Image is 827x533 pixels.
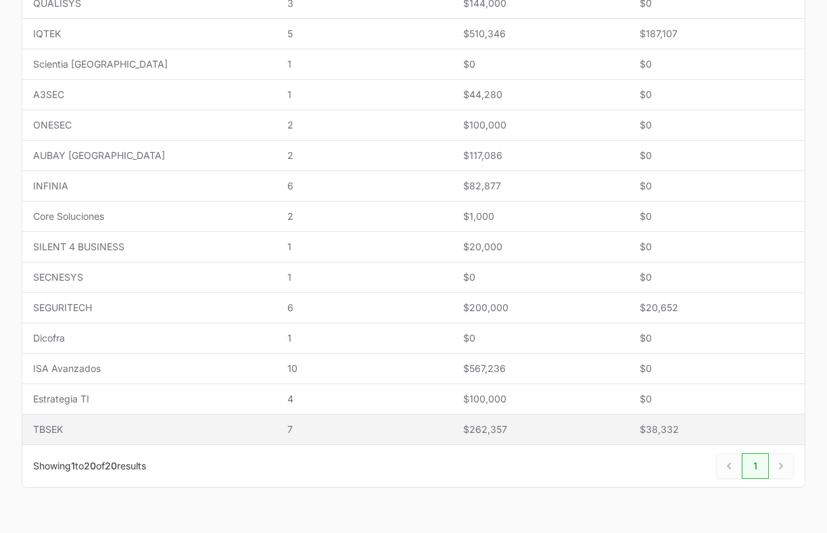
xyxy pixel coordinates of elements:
[640,240,794,254] span: $0
[463,179,617,193] span: $82,877
[287,331,442,345] span: 1
[33,88,266,101] span: A3SEC
[640,57,794,71] span: $0
[640,149,794,162] span: $0
[287,149,442,162] span: 2
[33,240,266,254] span: SILENT 4 BUSINESS
[640,423,794,436] span: $38,332
[640,301,794,315] span: $20,652
[33,210,266,223] span: Core Soluciones
[33,459,146,473] p: Showing to of results
[463,149,617,162] span: $117,086
[105,460,117,471] span: 20
[287,392,442,406] span: 4
[33,149,266,162] span: AUBAY [GEOGRAPHIC_DATA]
[287,362,442,375] span: 10
[640,88,794,101] span: $0
[463,57,617,71] span: $0
[640,271,794,284] span: $0
[640,331,794,345] span: $0
[463,271,617,284] span: $0
[463,331,617,345] span: $0
[287,301,442,315] span: 6
[640,362,794,375] span: $0
[463,240,617,254] span: $20,000
[463,301,617,315] span: $200,000
[84,460,96,471] span: 20
[640,210,794,223] span: $0
[742,453,769,479] a: 1
[33,57,266,71] span: Scientia [GEOGRAPHIC_DATA]
[463,423,617,436] span: $262,357
[287,210,442,223] span: 2
[640,392,794,406] span: $0
[33,392,266,406] span: Estrategia TI
[463,362,617,375] span: $567,236
[463,88,617,101] span: $44,280
[463,118,617,132] span: $100,000
[33,27,266,41] span: IQTEK
[33,362,266,375] span: ISA Avanzados
[33,271,266,284] span: SECNESYS
[463,27,617,41] span: $510,346
[287,57,442,71] span: 1
[33,331,266,345] span: Dicofra
[640,27,794,41] span: $187,107
[463,210,617,223] span: $1,000
[33,179,266,193] span: INFINIA
[287,240,442,254] span: 1
[33,423,266,436] span: TBSEK
[33,301,266,315] span: SEGURITECH
[287,423,442,436] span: 7
[640,179,794,193] span: $0
[287,88,442,101] span: 1
[71,460,75,471] span: 1
[287,118,442,132] span: 2
[463,392,617,406] span: $100,000
[287,27,442,41] span: 5
[287,271,442,284] span: 1
[287,179,442,193] span: 6
[640,118,794,132] span: $0
[33,118,266,132] span: ONESEC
